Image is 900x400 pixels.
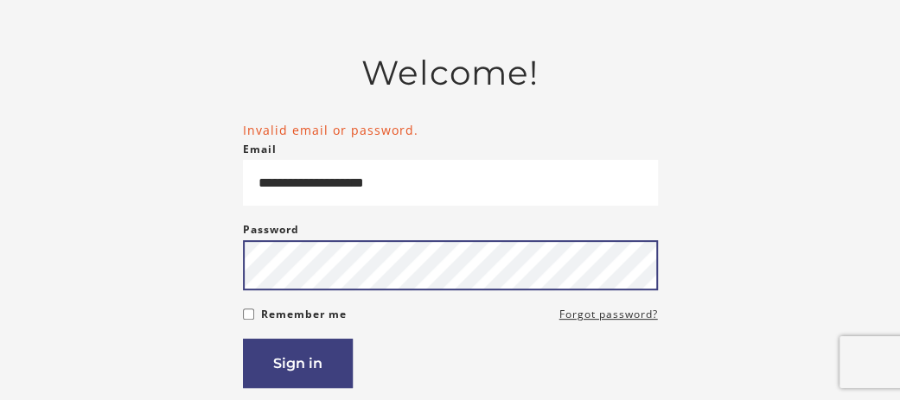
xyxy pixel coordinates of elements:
li: Invalid email or password. [243,121,658,139]
button: Sign in [243,339,353,388]
label: Email [243,139,277,160]
a: Forgot password? [559,304,658,325]
label: Password [243,219,299,240]
h2: Welcome! [243,53,658,93]
label: Remember me [261,304,347,325]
